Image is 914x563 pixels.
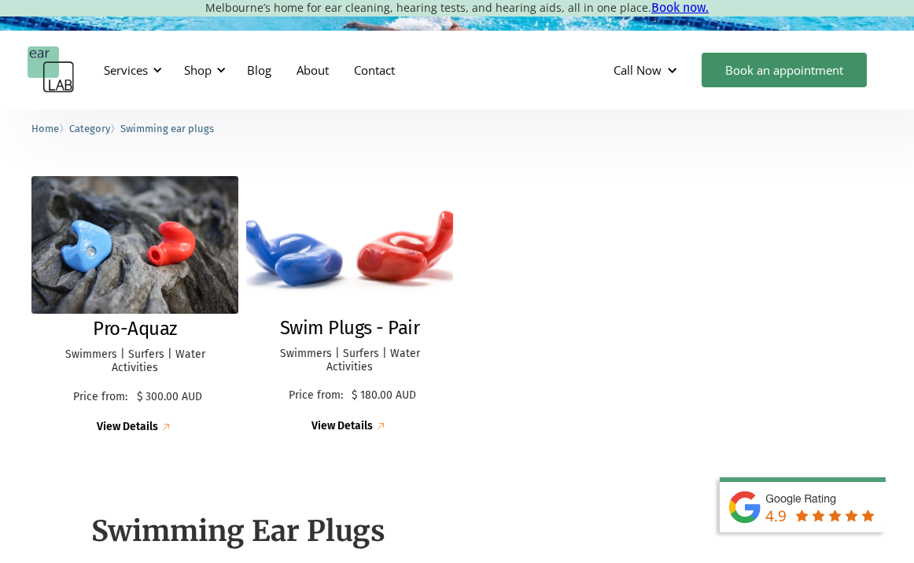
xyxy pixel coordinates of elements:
[236,169,463,320] img: Swim Plugs - Pair
[31,176,238,435] a: Pro-AquazPro-AquazSwimmers | Surfers | Water ActivitiesPrice from:$ 300.00 AUDView Details
[120,123,214,134] span: Swimming ear plugs
[246,176,453,434] a: Swim Plugs - PairSwim Plugs - PairSwimmers | Surfers | Water ActivitiesPrice from:$ 180.00 AUDVie...
[262,348,437,374] p: Swimmers | Surfers | Water Activities
[137,391,202,404] p: $ 300.00 AUD
[94,46,167,94] div: Services
[280,317,420,340] h2: Swim Plugs - Pair
[93,318,177,340] h2: Pro-Aquaz
[341,47,407,93] a: Contact
[68,391,133,404] p: Price from:
[311,420,373,433] div: View Details
[31,123,59,134] span: Home
[47,348,223,375] p: Swimmers | Surfers | Water Activities
[91,513,385,549] strong: Swimming Ear Plugs
[31,120,69,137] li: 〉
[352,389,416,403] p: $ 180.00 AUD
[284,47,341,93] a: About
[69,123,110,134] span: Category
[97,421,158,434] div: View Details
[28,46,75,94] a: home
[31,120,59,135] a: Home
[31,176,238,314] img: Pro-Aquaz
[175,46,230,94] div: Shop
[69,120,110,135] a: Category
[614,62,662,78] div: Call Now
[601,46,694,94] div: Call Now
[283,389,348,403] p: Price from:
[702,53,867,87] a: Book an appointment
[184,62,212,78] div: Shop
[120,120,214,135] a: Swimming ear plugs
[234,47,284,93] a: Blog
[104,62,148,78] div: Services
[69,120,120,137] li: 〉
